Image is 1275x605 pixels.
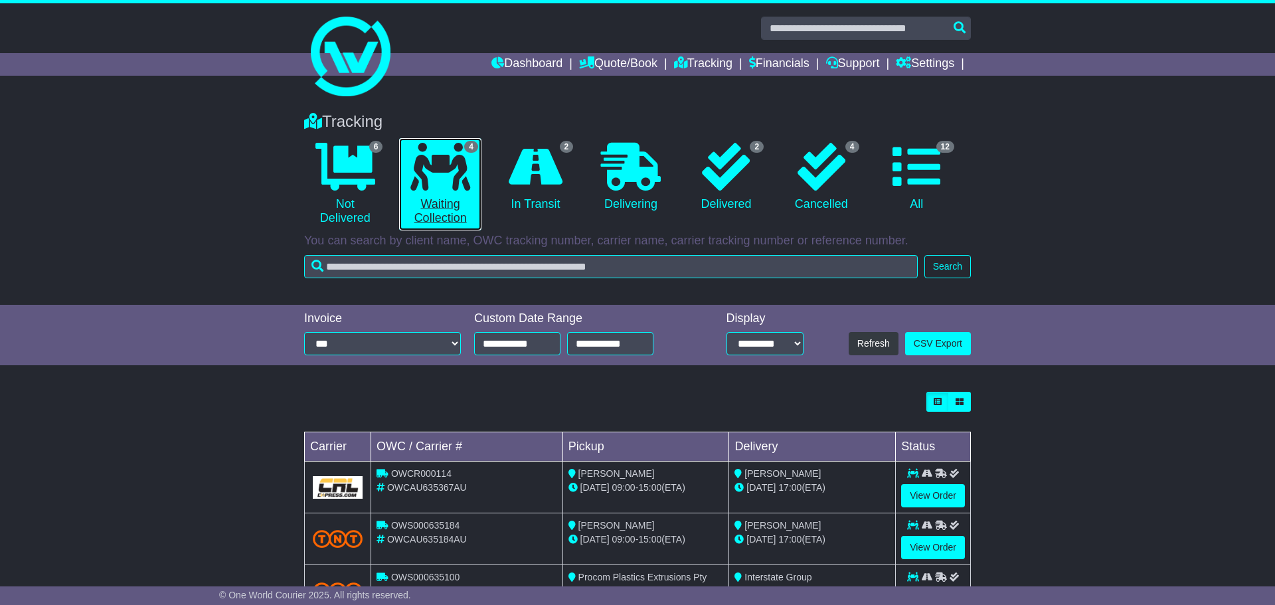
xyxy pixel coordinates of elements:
[590,138,671,216] a: Delivering
[297,112,977,131] div: Tracking
[780,138,862,216] a: 4 Cancelled
[896,432,971,462] td: Status
[896,53,954,76] a: Settings
[685,138,767,216] a: 2 Delivered
[313,476,363,499] img: GetCarrierServiceLogo
[638,534,661,545] span: 15:00
[638,482,661,493] span: 15:00
[560,141,574,153] span: 2
[778,534,802,545] span: 17:00
[749,53,809,76] a: Financials
[744,468,821,479] span: [PERSON_NAME]
[674,53,732,76] a: Tracking
[901,484,965,507] a: View Order
[391,572,460,582] span: OWS000635100
[750,141,764,153] span: 2
[371,432,563,462] td: OWC / Carrier #
[746,534,776,545] span: [DATE]
[495,138,576,216] a: 2 In Transit
[726,311,804,326] div: Display
[562,432,729,462] td: Pickup
[219,590,411,600] span: © One World Courier 2025. All rights reserved.
[387,534,467,545] span: OWCAU635184AU
[313,582,363,600] img: TNT_Domestic.png
[399,138,481,230] a: 4 Waiting Collection
[876,138,958,216] a: 12 All
[746,482,776,493] span: [DATE]
[845,141,859,153] span: 4
[568,533,724,547] div: - (ETA)
[734,584,890,598] div: (ETA)
[304,311,461,326] div: Invoice
[491,53,562,76] a: Dashboard
[905,332,971,355] a: CSV Export
[578,520,655,531] span: [PERSON_NAME]
[391,468,452,479] span: OWCR000114
[304,234,971,248] p: You can search by client name, OWC tracking number, carrier name, carrier tracking number or refe...
[579,53,657,76] a: Quote/Book
[936,141,954,153] span: 12
[849,332,898,355] button: Refresh
[612,482,636,493] span: 09:00
[826,53,880,76] a: Support
[744,520,821,531] span: [PERSON_NAME]
[369,141,383,153] span: 6
[304,138,386,230] a: 6 Not Delivered
[580,482,610,493] span: [DATE]
[464,141,478,153] span: 4
[305,432,371,462] td: Carrier
[391,520,460,531] span: OWS000635184
[734,533,890,547] div: (ETA)
[901,536,965,559] a: View Order
[924,255,971,278] button: Search
[474,311,687,326] div: Custom Date Range
[578,468,655,479] span: [PERSON_NAME]
[387,482,467,493] span: OWCAU635367AU
[778,482,802,493] span: 17:00
[568,572,707,596] span: Procom Plastics Extrusions Pty Ltd.
[580,534,610,545] span: [DATE]
[313,530,363,548] img: TNT_Domestic.png
[744,572,811,582] span: Interstate Group
[568,481,724,495] div: - (ETA)
[729,432,896,462] td: Delivery
[734,481,890,495] div: (ETA)
[612,534,636,545] span: 09:00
